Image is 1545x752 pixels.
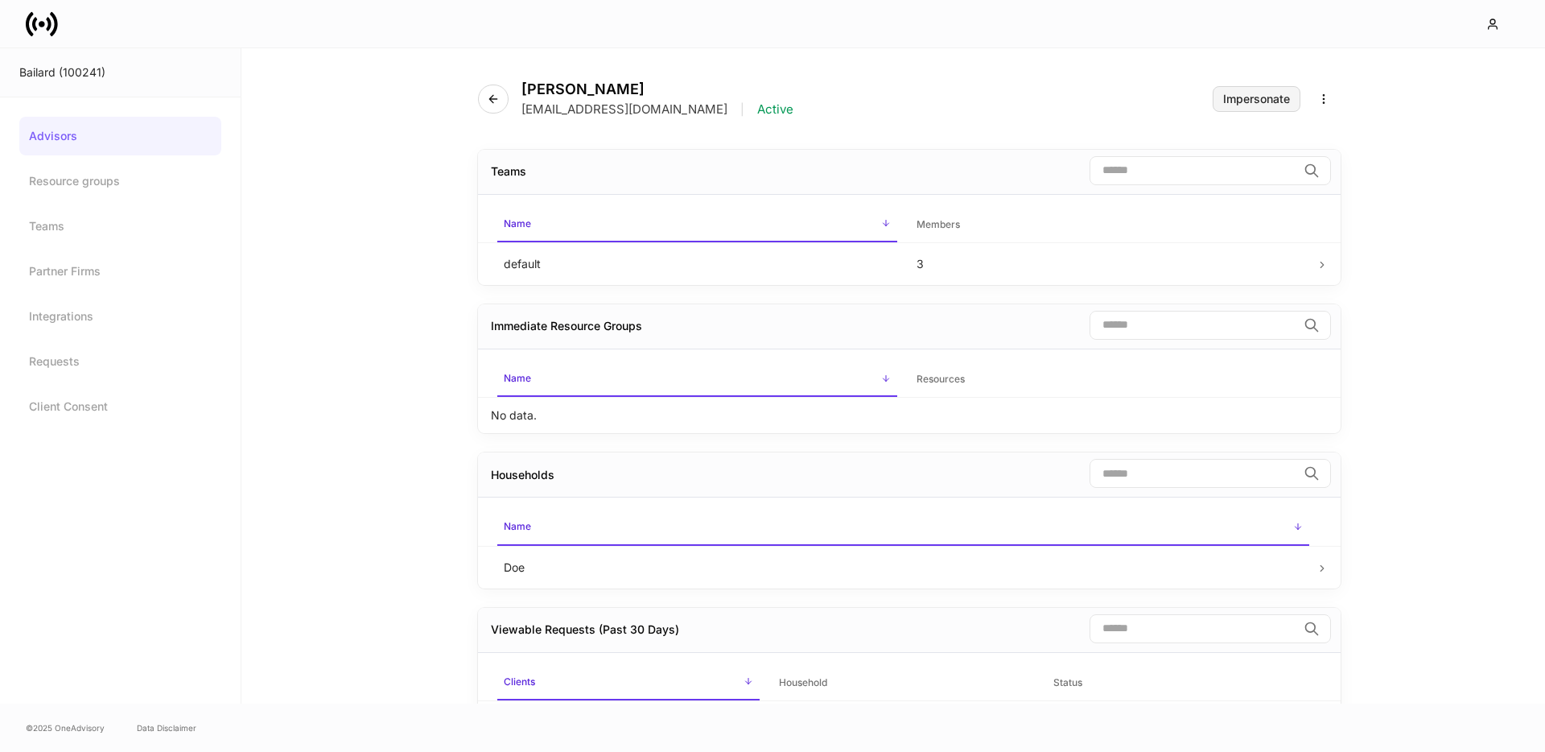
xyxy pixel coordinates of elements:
[504,519,531,534] h6: Name
[491,407,537,424] p: No data.
[491,242,904,285] td: default
[917,371,965,386] h6: Resources
[137,721,196,734] a: Data Disclaimer
[757,101,793,118] p: Active
[1053,675,1082,690] h6: Status
[491,546,1316,589] td: Doe
[1213,86,1300,112] button: Impersonate
[497,362,897,397] span: Name
[904,242,1316,285] td: 3
[491,622,679,638] div: Viewable Requests (Past 30 Days)
[19,64,221,81] div: Bailard (100241)
[1047,667,1309,700] span: Status
[19,117,221,155] a: Advisors
[19,162,221,200] a: Resource groups
[504,674,535,689] h6: Clients
[740,101,744,118] p: |
[779,675,827,690] h6: Household
[497,666,760,700] span: Clients
[19,342,221,381] a: Requests
[917,217,960,232] h6: Members
[19,207,221,246] a: Teams
[1223,93,1290,105] div: Impersonate
[497,510,1309,545] span: Name
[497,208,897,242] span: Name
[521,81,793,98] h4: [PERSON_NAME]
[19,297,221,336] a: Integrations
[491,467,554,483] div: Households
[521,101,727,118] p: [EMAIL_ADDRESS][DOMAIN_NAME]
[772,667,1035,700] span: Household
[504,216,531,231] h6: Name
[491,163,526,180] div: Teams
[910,363,1310,396] span: Resources
[491,318,642,334] div: Immediate Resource Groups
[19,252,221,291] a: Partner Firms
[910,209,1310,242] span: Members
[19,387,221,426] a: Client Consent
[504,370,531,386] h6: Name
[26,721,105,734] span: © 2025 OneAdvisory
